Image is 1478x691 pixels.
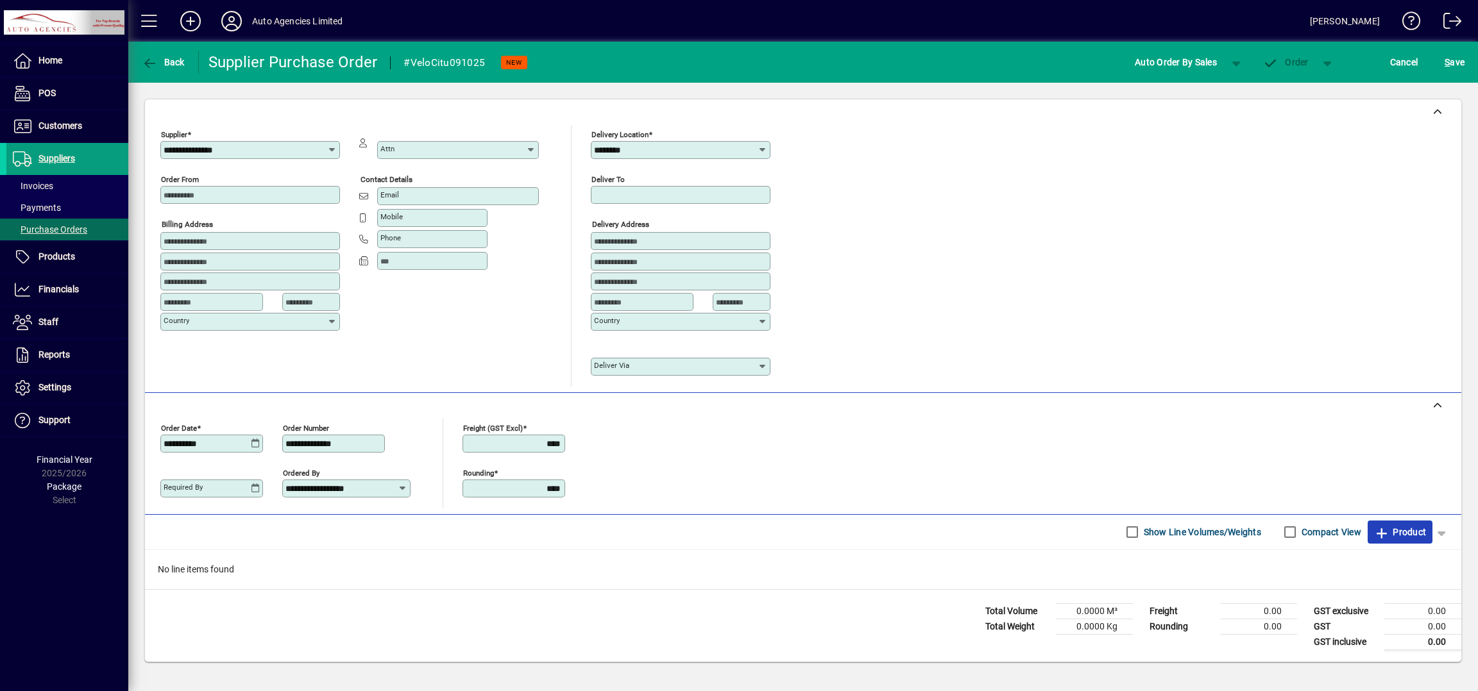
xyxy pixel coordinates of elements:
[6,404,128,437] a: Support
[594,361,629,370] mat-label: Deliver via
[380,233,401,242] mat-label: Phone
[38,55,62,65] span: Home
[1299,526,1361,538] label: Compact View
[283,468,319,477] mat-label: Ordered by
[1384,603,1461,619] td: 0.00
[1445,52,1465,72] span: ave
[6,197,128,219] a: Payments
[1390,52,1418,72] span: Cancel
[6,45,128,77] a: Home
[1307,619,1384,634] td: GST
[6,274,128,306] a: Financials
[1220,619,1297,634] td: 0.00
[1257,51,1315,74] button: Order
[1056,603,1133,619] td: 0.0000 M³
[591,175,625,184] mat-label: Deliver To
[211,10,252,33] button: Profile
[591,130,649,139] mat-label: Delivery Location
[38,349,70,360] span: Reports
[13,181,53,191] span: Invoices
[164,483,203,492] mat-label: Required by
[463,468,494,477] mat-label: Rounding
[208,52,378,72] div: Supplier Purchase Order
[6,175,128,197] a: Invoices
[6,339,128,371] a: Reports
[38,382,71,392] span: Settings
[1310,11,1380,31] div: [PERSON_NAME]
[380,144,395,153] mat-label: Attn
[6,219,128,240] a: Purchase Orders
[1220,603,1297,619] td: 0.00
[6,372,128,404] a: Settings
[1056,619,1133,634] td: 0.0000 Kg
[1368,520,1432,544] button: Product
[38,153,75,163] span: Suppliers
[6,306,128,338] a: Staff
[13,224,87,235] span: Purchase Orders
[380,190,399,199] mat-label: Email
[979,603,1056,619] td: Total Volume
[1128,51,1223,74] button: Auto Order By Sales
[170,10,211,33] button: Add
[594,316,620,325] mat-label: Country
[1135,52,1217,72] span: Auto Order By Sales
[1374,522,1426,542] span: Product
[1393,3,1421,44] a: Knowledge Base
[13,203,61,213] span: Payments
[161,130,187,139] mat-label: Supplier
[161,175,199,184] mat-label: Order from
[164,316,189,325] mat-label: Country
[1141,526,1261,538] label: Show Line Volumes/Weights
[38,317,58,327] span: Staff
[1263,57,1309,67] span: Order
[142,57,185,67] span: Back
[1307,603,1384,619] td: GST exclusive
[252,11,343,31] div: Auto Agencies Limited
[1441,51,1468,74] button: Save
[1445,57,1450,67] span: S
[6,241,128,273] a: Products
[403,53,485,73] div: #VeloCitu091025
[1143,603,1220,619] td: Freight
[1387,51,1422,74] button: Cancel
[380,212,403,221] mat-label: Mobile
[38,415,71,425] span: Support
[1384,619,1461,634] td: 0.00
[38,251,75,262] span: Products
[38,121,82,131] span: Customers
[145,550,1461,589] div: No line items found
[6,110,128,142] a: Customers
[1434,3,1462,44] a: Logout
[47,481,81,492] span: Package
[38,284,79,294] span: Financials
[283,423,329,432] mat-label: Order number
[128,51,199,74] app-page-header-button: Back
[1384,634,1461,650] td: 0.00
[38,88,56,98] span: POS
[37,454,92,465] span: Financial Year
[6,78,128,110] a: POS
[1307,634,1384,650] td: GST inclusive
[463,423,523,432] mat-label: Freight (GST excl)
[1143,619,1220,634] td: Rounding
[979,619,1056,634] td: Total Weight
[139,51,188,74] button: Back
[506,58,522,67] span: NEW
[161,423,197,432] mat-label: Order date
